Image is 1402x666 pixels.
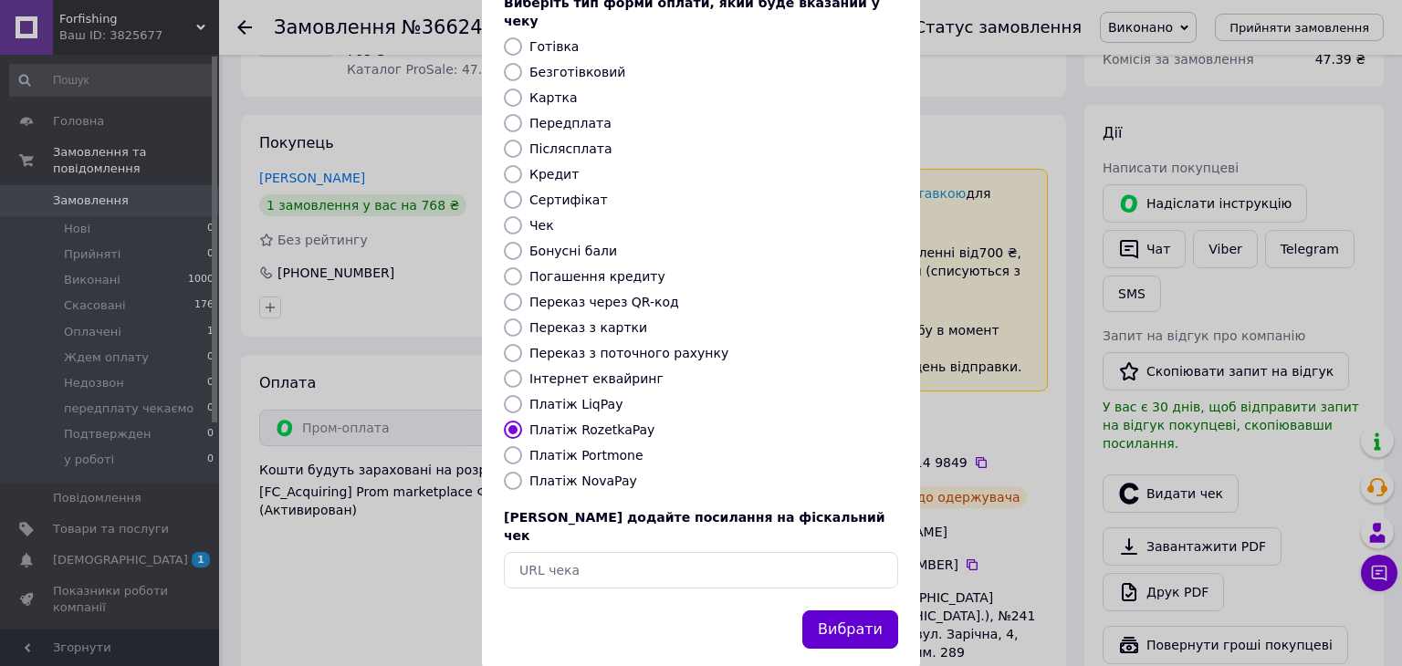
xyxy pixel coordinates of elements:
label: Інтернет еквайринг [529,371,664,386]
label: Бонусні бали [529,244,617,258]
label: Переказ з картки [529,320,647,335]
label: Платіж LiqPay [529,397,623,411]
label: Безготівковий [529,65,625,79]
label: Післясплата [529,141,612,156]
label: Переказ через QR-код [529,295,679,309]
label: Передплата [529,116,612,130]
label: Картка [529,90,578,105]
label: Платіж NovaPay [529,473,637,488]
label: Переказ з поточного рахунку [529,346,728,360]
label: Платіж RozetkaPay [529,422,654,437]
label: Кредит [529,167,579,182]
label: Погашення кредиту [529,269,665,284]
label: Сертифікат [529,193,608,207]
button: Вибрати [802,610,898,650]
span: [PERSON_NAME] додайте посилання на фіскальний чек [504,510,885,543]
input: URL чека [504,552,898,588]
label: Платіж Portmone [529,448,643,463]
label: Чек [529,218,554,233]
label: Готівка [529,39,579,54]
